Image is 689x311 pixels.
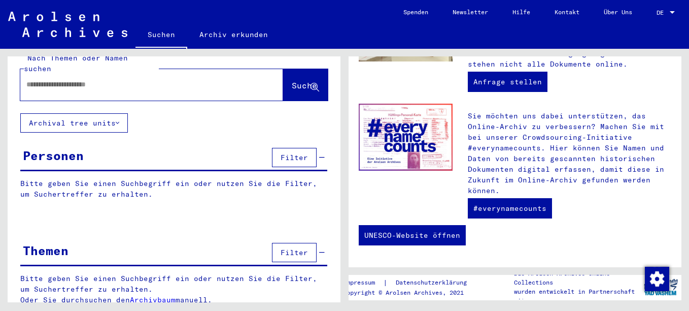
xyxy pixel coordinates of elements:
a: Datenschutzerklärung [388,277,479,288]
div: Personen [23,146,84,165]
a: Archivbaum [130,295,176,304]
button: Filter [272,148,317,167]
img: enc.jpg [359,104,453,171]
img: Arolsen_neg.svg [8,12,127,37]
a: #everynamecounts [468,198,552,219]
a: Anfrage stellen [468,72,547,92]
img: Zustimmung ändern [645,267,669,291]
a: Suchen [135,22,187,49]
p: Die Arolsen Archives Online-Collections [514,269,640,287]
button: Suche [283,69,328,101]
a: Impressum [343,277,383,288]
img: yv_logo.png [642,274,680,300]
a: Archiv erkunden [187,22,280,47]
p: Sie möchten uns dabei unterstützen, das Online-Archiv zu verbessern? Machen Sie mit bei unserer C... [468,111,671,196]
p: Bitte geben Sie einen Suchbegriff ein oder nutzen Sie die Filter, um Suchertreffer zu erhalten. [20,178,327,200]
div: | [343,277,479,288]
button: Archival tree units [20,113,128,133]
span: Filter [281,248,308,257]
p: Bitte geben Sie einen Suchbegriff ein oder nutzen Sie die Filter, um Suchertreffer zu erhalten. O... [20,273,328,305]
span: DE [657,9,668,16]
p: wurden entwickelt in Partnerschaft mit [514,287,640,305]
span: Suche [292,80,317,90]
button: Filter [272,243,317,262]
a: UNESCO-Website öffnen [359,225,466,245]
div: Themen [23,241,68,260]
span: Filter [281,153,308,162]
p: Copyright © Arolsen Archives, 2021 [343,288,479,297]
